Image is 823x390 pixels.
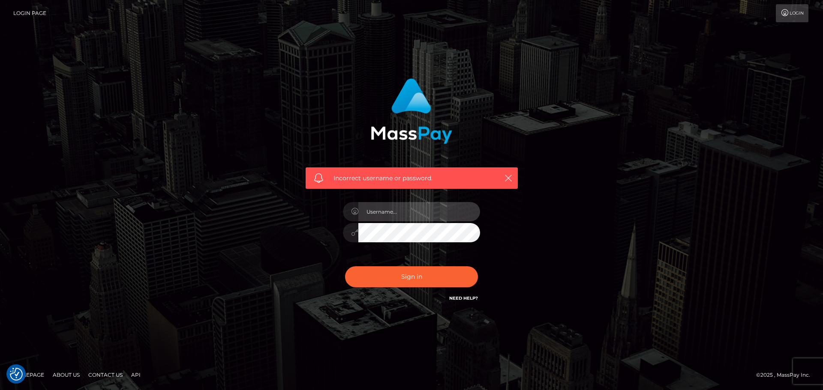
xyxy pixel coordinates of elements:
[49,368,83,381] a: About Us
[85,368,126,381] a: Contact Us
[345,266,478,287] button: Sign in
[449,295,478,301] a: Need Help?
[128,368,144,381] a: API
[333,174,490,183] span: Incorrect username or password.
[13,4,46,22] a: Login Page
[358,202,480,221] input: Username...
[9,368,48,381] a: Homepage
[371,78,452,144] img: MassPay Login
[756,370,817,380] div: © 2025 , MassPay Inc.
[10,368,23,381] button: Consent Preferences
[776,4,808,22] a: Login
[10,368,23,381] img: Revisit consent button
